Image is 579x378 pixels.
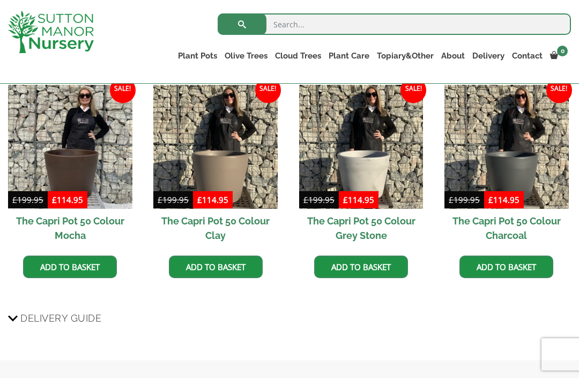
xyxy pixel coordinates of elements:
a: Add to basket: “The Capri Pot 50 Colour Grey Stone” [314,256,408,278]
a: Topiary&Other [373,48,437,63]
h2: The Capri Pot 50 Colour Mocha [8,209,132,248]
span: £ [488,194,493,205]
h2: The Capri Pot 50 Colour Charcoal [444,209,569,248]
h2: The Capri Pot 50 Colour Clay [153,209,278,248]
span: £ [158,194,162,205]
span: £ [52,194,57,205]
img: logo [8,11,94,53]
a: Plant Pots [174,48,221,63]
a: Sale! The Capri Pot 50 Colour Grey Stone [299,85,424,248]
bdi: 199.95 [449,194,480,205]
a: 0 [546,48,571,63]
span: £ [449,194,454,205]
img: The Capri Pot 50 Colour Charcoal [444,85,569,209]
span: 0 [557,46,568,56]
span: £ [197,194,202,205]
span: Sale! [255,77,281,103]
bdi: 114.95 [343,194,374,205]
h2: The Capri Pot 50 Colour Grey Stone [299,209,424,248]
a: Contact [508,48,546,63]
span: £ [343,194,348,205]
span: Sale! [110,77,136,103]
img: The Capri Pot 50 Colour Clay [153,85,278,209]
a: Plant Care [325,48,373,63]
a: Add to basket: “The Capri Pot 50 Colour Clay” [169,256,263,278]
a: Add to basket: “The Capri Pot 50 Colour Charcoal” [459,256,553,278]
a: Add to basket: “The Capri Pot 50 Colour Mocha” [23,256,117,278]
a: Olive Trees [221,48,271,63]
span: Delivery Guide [20,308,101,328]
a: Delivery [469,48,508,63]
bdi: 114.95 [197,194,228,205]
a: Cloud Trees [271,48,325,63]
bdi: 114.95 [52,194,83,205]
bdi: 114.95 [488,194,519,205]
span: £ [303,194,308,205]
input: Search... [218,13,571,35]
span: Sale! [546,77,572,103]
a: Sale! The Capri Pot 50 Colour Mocha [8,85,132,248]
a: Sale! The Capri Pot 50 Colour Charcoal [444,85,569,248]
bdi: 199.95 [303,194,335,205]
bdi: 199.95 [12,194,43,205]
bdi: 199.95 [158,194,189,205]
a: Sale! The Capri Pot 50 Colour Clay [153,85,278,248]
span: £ [12,194,17,205]
img: The Capri Pot 50 Colour Grey Stone [299,85,424,209]
a: About [437,48,469,63]
span: Sale! [400,77,426,103]
img: The Capri Pot 50 Colour Mocha [8,85,132,209]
